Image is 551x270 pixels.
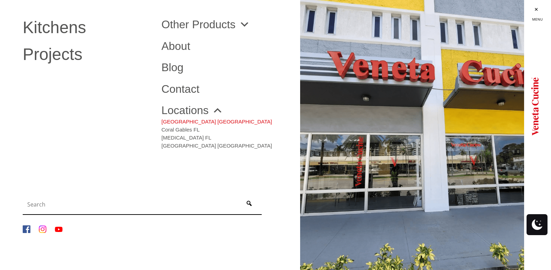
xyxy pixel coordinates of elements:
a: [GEOGRAPHIC_DATA] [GEOGRAPHIC_DATA] [161,116,272,124]
img: Facebook [23,225,30,233]
a: Coral Gables FL [161,124,272,132]
a: Projects [23,46,151,62]
a: About [161,41,290,52]
a: Kitchens [23,19,151,36]
input: Search [24,197,238,211]
img: YouTube [55,225,63,233]
a: Locations [161,105,223,116]
img: Logo [531,75,539,137]
img: Instagram [39,225,46,233]
a: Other Products [161,19,250,30]
a: [MEDICAL_DATA] FL [161,132,272,140]
a: [GEOGRAPHIC_DATA] [GEOGRAPHIC_DATA] [161,140,272,148]
a: Contact [161,84,290,95]
a: Blog [161,62,290,73]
